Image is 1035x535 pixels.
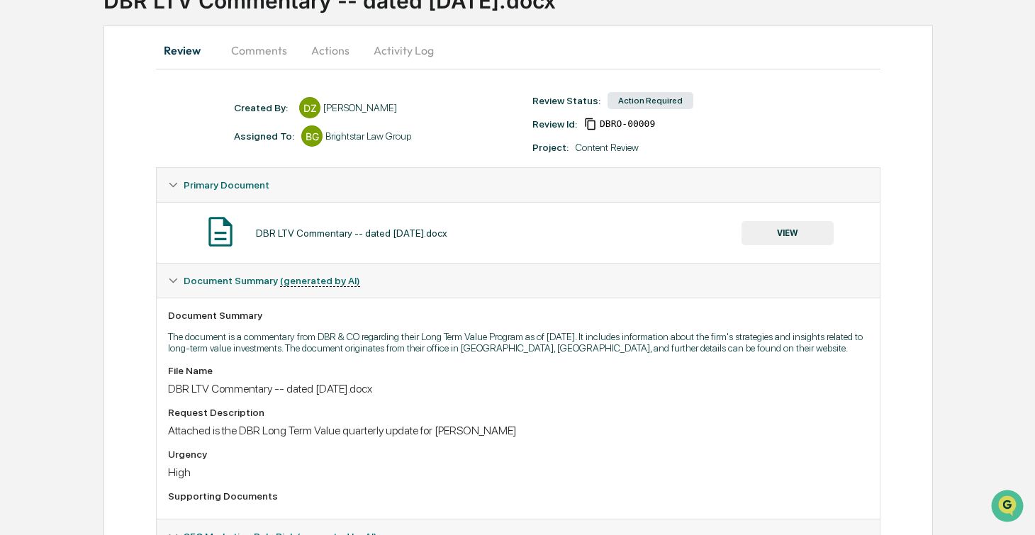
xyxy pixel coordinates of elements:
[168,331,868,354] p: The document is a commentary from DBR & CO regarding their Long Term Value Program as of [DATE]. ...
[256,227,447,239] div: DBR LTV Commentary -- dated [DATE].docx
[118,193,123,204] span: •
[241,113,258,130] button: Start new chat
[28,290,91,304] span: Preclearance
[323,102,397,113] div: [PERSON_NAME]
[117,290,176,304] span: Attestations
[168,424,868,437] div: Attached is the DBR Long Term Value quarterly update for [PERSON_NAME]
[141,351,172,362] span: Pylon
[9,284,97,310] a: 🖐️Preclearance
[168,365,868,376] div: File Name
[157,168,880,202] div: Primary Document
[44,193,115,204] span: [PERSON_NAME]
[14,179,37,202] img: Jack Rasmussen
[118,231,123,242] span: •
[28,193,40,205] img: 1746055101610-c473b297-6a78-478c-a979-82029cc54cd1
[168,466,868,479] div: High
[28,317,89,331] span: Data Lookup
[14,291,26,303] div: 🖐️
[168,382,868,395] div: DBR LTV Commentary -- dated [DATE].docx
[157,202,880,263] div: Primary Document
[220,154,258,171] button: See all
[532,142,569,153] div: Project:
[156,33,220,67] button: Review
[990,488,1028,526] iframe: Open customer support
[14,30,258,52] p: How can we help?
[30,108,55,134] img: 1751574470498-79e402a7-3db9-40a0-906f-966fe37d0ed6
[156,33,880,67] div: secondary tabs example
[742,221,834,245] button: VIEW
[600,118,655,130] span: c1906e3b-b1fb-4b67-9373-b621318d2fac
[608,92,693,109] div: Action Required
[184,179,269,191] span: Primary Document
[280,275,360,287] u: (generated by AI)
[157,298,880,519] div: Document Summary (generated by AI)
[298,33,362,67] button: Actions
[576,142,639,153] div: Content Review
[299,97,320,118] div: DZ
[97,284,181,310] a: 🗄️Attestations
[532,118,577,130] div: Review Id:
[325,130,411,142] div: Brightstar Law Group
[234,130,294,142] div: Assigned To:
[14,218,37,240] img: Mark Michael Astarita
[9,311,95,337] a: 🔎Data Lookup
[14,318,26,330] div: 🔎
[234,102,292,113] div: Created By: ‎ ‎
[157,264,880,298] div: Document Summary (generated by AI)
[125,193,165,204] span: 12:38 PM
[301,125,323,147] div: BG
[168,449,868,460] div: Urgency
[14,108,40,134] img: 1746055101610-c473b297-6a78-478c-a979-82029cc54cd1
[125,231,155,242] span: [DATE]
[184,275,360,286] span: Document Summary
[168,407,868,418] div: Request Description
[532,95,600,106] div: Review Status:
[14,157,95,169] div: Past conversations
[28,232,40,243] img: 1746055101610-c473b297-6a78-478c-a979-82029cc54cd1
[44,231,115,242] span: [PERSON_NAME]
[64,123,195,134] div: We're available if you need us!
[100,351,172,362] a: Powered byPylon
[103,291,114,303] div: 🗄️
[203,214,238,249] img: Document Icon
[168,490,868,502] div: Supporting Documents
[362,33,445,67] button: Activity Log
[220,33,298,67] button: Comments
[64,108,233,123] div: Start new chat
[168,310,868,321] div: Document Summary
